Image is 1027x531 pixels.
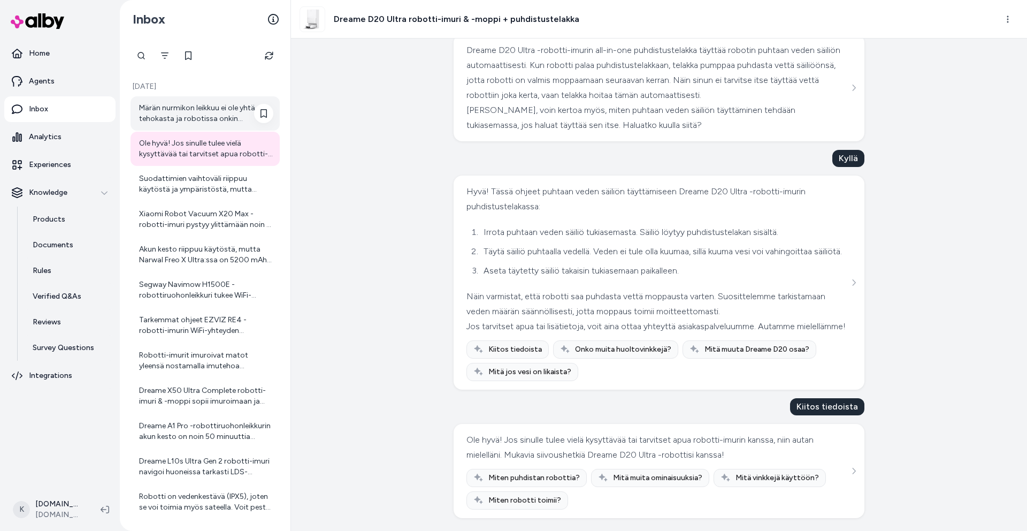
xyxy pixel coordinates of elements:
[154,45,175,66] button: Filter
[480,244,849,259] li: Täytä säiliö puhtaalla vedellä. Veden ei tule olla kuumaa, sillä kuuma vesi voi vahingoittaa säil...
[139,279,273,301] div: Segway Navimow H1500E -robottiruohonleikkuri tukee WiFi-yhteyttä yhdellä 2,4 GHz verkolla kerrall...
[139,244,273,265] div: Akun kesto riippuu käytöstä, mutta Narwal Freo X Ultra:ssa on 5200 mAh Li-Ion akku, joka tarjoaa ...
[466,433,849,462] div: Ole hyvä! Jos sinulle tulee vielä kysyttävää tai tarvitset apua robotti-imurin kanssa, niin autan...
[704,344,809,355] span: Mitä muuta Dreame D20 osaa?
[29,48,50,59] p: Home
[466,289,849,319] div: Näin varmistat, että robotti saa puhdasta vettä moppausta varten. Suosittelemme tarkistamaan vede...
[790,398,864,415] div: Kiitos tiedoista
[22,258,116,284] a: Rules
[480,263,849,278] li: Aseta täytetty säiliö takaisin tukiasemaan paikalleen.
[847,465,860,477] button: See more
[466,319,849,334] div: Jos tarvitset apua tai lisätietoja, voit aina ottaa yhteyttä asiakaspalveluumme. Autamme mielellä...
[575,344,671,355] span: Onko muita huoltovinkkejä?
[35,499,83,510] p: [DOMAIN_NAME] Shopify
[29,187,67,198] p: Knowledge
[22,335,116,361] a: Survey Questions
[22,232,116,258] a: Documents
[29,104,48,115] p: Inbox
[4,41,116,66] a: Home
[33,240,73,251] p: Documents
[139,385,273,407] div: Dreame X50 Ultra Complete robotti-imuri & -moppi sopii imuroimaan ja moppaamaan isoja asuntoja, s...
[22,284,116,309] a: Verified Q&As
[131,202,280,237] a: Xiaomi Robot Vacuum X20 Max -robotti-imuri pystyy ylittämään noin 2 cm korkuiset kynnykset. Se tu...
[33,291,81,302] p: Verified Q&As
[29,76,55,87] p: Agents
[4,96,116,122] a: Inbox
[832,150,864,167] div: Kyllä
[131,81,280,92] p: [DATE]
[4,363,116,389] a: Integrations
[258,45,280,66] button: Refresh
[466,184,849,214] div: Hyvä! Tässä ohjeet puhtaan veden säiliön täyttämiseen Dreame D20 Ultra -robotti-imurin puhdistust...
[139,315,273,336] div: Tarkemmat ohjeet EZVIZ RE4 -robotti-imurin WiFi-yhteyden muodostamiseen löydät yleensä laitteen m...
[4,180,116,206] button: Knowledge
[488,495,561,506] span: Miten robotti toimii?
[22,309,116,335] a: Reviews
[131,414,280,449] a: Dreame A1 Pro -robottiruohonleikkurin akun kesto on noin 50 minuuttia yhdellä latauksella. Lataus...
[300,7,325,32] img: Dreame_D20_Ultra_main_white_1.jpg
[139,491,273,513] div: Robotti on vedenkestävä (IPX5), joten se voi toimia myös sateella. Voit pestä sen puutarhaletkull...
[466,43,849,103] div: Dreame D20 Ultra -robotti-imurin all-in-one puhdistustelakka täyttää robotin puhtaan veden säiliö...
[29,132,62,142] p: Analytics
[488,473,580,483] span: Miten puhdistan robottia?
[139,456,273,477] div: Dreame L10s Ultra Gen 2 robotti-imuri navigoi huoneissa tarkasti LDS-laserskannauksen avulla. Se ...
[4,124,116,150] a: Analytics
[131,238,280,272] a: Akun kesto riippuu käytöstä, mutta Narwal Freo X Ultra:ssa on 5200 mAh Li-Ion akku, joka tarjoaa ...
[133,11,165,27] h2: Inbox
[847,276,860,289] button: See more
[139,103,273,124] div: Märän nurmikon leikkuu ei ole yhtä tehokasta ja robotissa onkin sadeanturi, joka tunnistaa sateen...
[131,273,280,307] a: Segway Navimow H1500E -robottiruohonleikkuri tukee WiFi-yhteyttä yhdellä 2,4 GHz verkolla kerrall...
[4,69,116,94] a: Agents
[13,501,30,518] span: K
[488,367,571,377] span: Mitä jos vesi on likaista?
[33,343,94,353] p: Survey Questions
[29,370,72,381] p: Integrations
[480,225,849,240] li: Irrota puhtaan veden säiliö tukiasemasta. Säiliö löytyy puhdistustelakan sisältä.
[466,103,849,133] div: [PERSON_NAME], voin kertoa myös, miten puhtaan veden säiliön täyttäminen tehdään tukiasemassa, jo...
[847,81,860,94] button: See more
[4,152,116,178] a: Experiences
[6,492,92,527] button: K[DOMAIN_NAME] Shopify[DOMAIN_NAME]
[33,317,61,328] p: Reviews
[139,173,273,195] div: Suodattimien vaihtoväli riippuu käytöstä ja ympäristöstä, mutta yleisesti suositellaan HEPA-suoda...
[131,450,280,484] a: Dreame L10s Ultra Gen 2 robotti-imuri navigoi huoneissa tarkasti LDS-laserskannauksen avulla. Se ...
[131,344,280,378] a: Robotti-imurit imuroivat matot yleensä nostamalla imutehoa mattojen päällä ja käyttämällä sivuhar...
[334,13,579,26] h3: Dreame D20 Ultra robotti-imuri & -moppi + puhdistustelakka
[488,344,542,355] span: Kiitos tiedoista
[131,379,280,413] a: Dreame X50 Ultra Complete robotti-imuri & -moppi sopii imuroimaan ja moppaamaan isoja asuntoja, s...
[35,510,83,520] span: [DOMAIN_NAME]
[29,160,71,170] p: Experiences
[139,209,273,230] div: Xiaomi Robot Vacuum X20 Max -robotti-imuri pystyy ylittämään noin 2 cm korkuiset kynnykset. Se tu...
[131,167,280,201] a: Suodattimien vaihtoväli riippuu käytöstä ja ympäristöstä, mutta yleisesti suositellaan HEPA-suoda...
[131,96,280,131] a: Märän nurmikon leikkuu ei ole yhtä tehokasta ja robotissa onkin sadeanturi, joka tunnistaa sateen...
[22,207,116,232] a: Products
[139,421,273,442] div: Dreame A1 Pro -robottiruohonleikkurin akun kesto on noin 50 minuuttia yhdellä latauksella. Lataus...
[735,473,819,483] span: Mitä vinkkejä käyttöön?
[131,308,280,343] a: Tarkemmat ohjeet EZVIZ RE4 -robotti-imurin WiFi-yhteyden muodostamiseen löydät yleensä laitteen m...
[139,350,273,371] div: Robotti-imurit imuroivat matot yleensä nostamalla imutehoa mattojen päällä ja käyttämällä sivuhar...
[33,214,65,225] p: Products
[33,265,51,276] p: Rules
[139,138,273,160] div: Ole hyvä! Jos sinulle tulee vielä kysyttävää tai tarvitset apua robotti-imurin kanssa, niin autan...
[613,473,702,483] span: Mitä muita ominaisuuksia?
[11,13,64,29] img: alby Logo
[131,132,280,166] a: Ole hyvä! Jos sinulle tulee vielä kysyttävää tai tarvitset apua robotti-imurin kanssa, niin autan...
[131,485,280,519] a: Robotti on vedenkestävä (IPX5), joten se voi toimia myös sateella. Voit pestä sen puutarhaletkull...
